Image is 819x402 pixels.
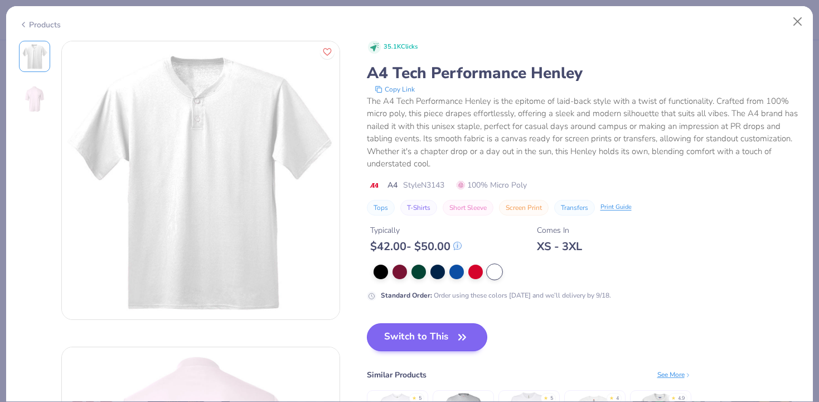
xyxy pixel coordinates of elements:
[537,240,582,253] div: XS - 3XL
[381,291,432,300] strong: Standard Order :
[400,200,437,216] button: T-Shirts
[544,395,548,399] div: ★
[403,179,444,191] span: Style N3143
[387,179,398,191] span: A4
[381,290,611,300] div: Order using these colors [DATE] and we’ll delivery by 9/18.
[499,200,549,216] button: Screen Print
[657,370,691,380] div: See More
[367,323,488,351] button: Switch to This
[370,240,462,253] div: $ 42.00 - $ 50.00
[787,11,808,32] button: Close
[367,369,427,381] div: Similar Products
[367,200,395,216] button: Tops
[367,63,801,84] div: A4 Tech Performance Henley
[537,224,582,236] div: Comes In
[320,45,335,59] button: Like
[609,395,614,399] div: ★
[384,42,418,52] span: 35.1K Clicks
[367,181,382,190] img: brand logo
[62,41,340,319] img: Front
[443,200,493,216] button: Short Sleeve
[412,395,416,399] div: ★
[21,85,48,112] img: Back
[19,19,61,31] div: Products
[671,395,676,399] div: ★
[554,200,595,216] button: Transfers
[600,203,632,212] div: Print Guide
[367,95,801,170] div: The A4 Tech Performance Henley is the epitome of laid-back style with a twist of functionality. C...
[21,43,48,70] img: Front
[371,84,418,95] button: copy to clipboard
[457,179,527,191] span: 100% Micro Poly
[370,224,462,236] div: Typically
